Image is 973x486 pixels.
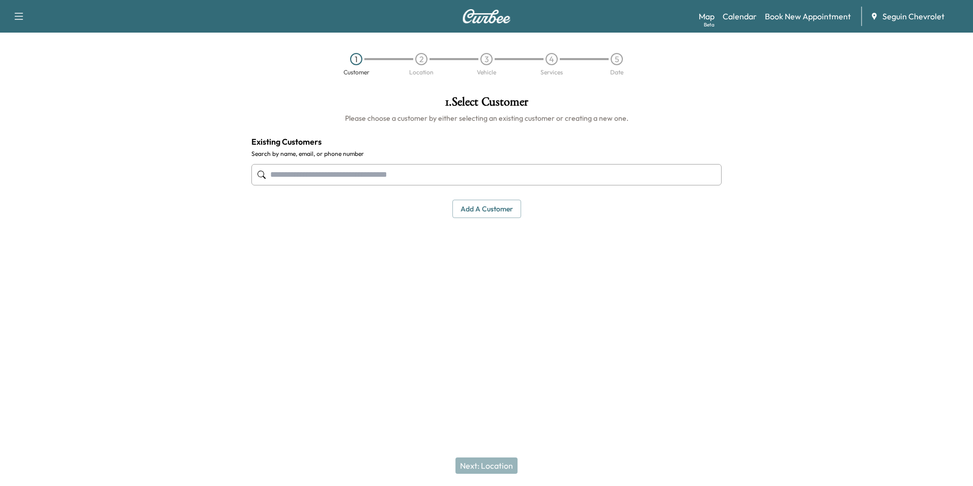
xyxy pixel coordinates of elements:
[699,10,714,22] a: MapBeta
[409,69,434,75] div: Location
[540,69,563,75] div: Services
[251,113,722,123] h6: Please choose a customer by either selecting an existing customer or creating a new one.
[611,53,623,65] div: 5
[415,53,427,65] div: 2
[704,21,714,29] div: Beta
[882,10,945,22] span: Seguin Chevrolet
[610,69,623,75] div: Date
[765,10,851,22] a: Book New Appointment
[251,96,722,113] h1: 1 . Select Customer
[546,53,558,65] div: 4
[462,9,511,23] img: Curbee Logo
[723,10,757,22] a: Calendar
[251,136,722,148] h4: Existing Customers
[477,69,496,75] div: Vehicle
[480,53,493,65] div: 3
[350,53,362,65] div: 1
[251,150,722,158] label: Search by name, email, or phone number
[344,69,369,75] div: Customer
[452,200,521,219] button: Add a customer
